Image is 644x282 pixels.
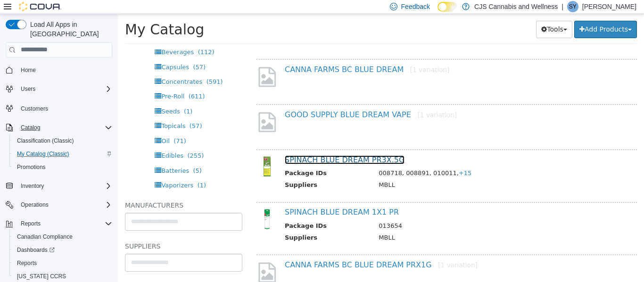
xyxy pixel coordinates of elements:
[21,85,35,93] span: Users
[17,83,39,95] button: Users
[26,20,112,39] span: Load All Apps in [GEOGRAPHIC_DATA]
[21,105,48,113] span: Customers
[43,153,71,160] span: Batteries
[2,63,116,77] button: Home
[13,135,112,146] span: Classification (Classic)
[2,121,116,134] button: Catalog
[17,150,69,158] span: My Catalog (Classic)
[17,83,112,95] span: Users
[7,226,124,238] h5: Suppliers
[13,161,112,173] span: Promotions
[17,102,112,114] span: Customers
[17,137,74,145] span: Classification (Classic)
[13,231,112,242] span: Canadian Compliance
[75,49,88,56] span: (57)
[438,2,457,12] input: Dark Mode
[254,219,514,231] td: MBLL
[17,103,52,114] a: Customers
[167,51,331,60] a: CANNA FARMS BC BLUE DREAM[1 variation]
[569,1,577,12] span: SY
[17,246,55,254] span: Dashboards
[43,49,71,56] span: Capsules
[9,161,116,174] button: Promotions
[292,52,332,59] small: [1 variation]
[13,148,73,160] a: My Catalog (Classic)
[80,168,88,175] span: (1)
[13,244,112,256] span: Dashboards
[17,180,112,192] span: Inventory
[139,97,160,120] img: missing-image.png
[139,142,160,163] img: 150
[89,64,105,71] span: (591)
[567,1,578,12] div: Sadie Yanyk
[43,94,62,101] span: Seeds
[2,179,116,193] button: Inventory
[474,1,558,12] p: CJS Cannabis and Wellness
[582,1,636,12] p: [PERSON_NAME]
[43,108,67,115] span: Topicals
[254,207,514,219] td: 013654
[66,94,74,101] span: (1)
[17,180,48,192] button: Inventory
[401,2,430,11] span: Feedback
[341,155,354,162] span: +15
[17,273,66,280] span: [US_STATE] CCRS
[167,246,360,255] a: CANNA FARMS BC BLUE DREAM PRX1G[1 variation]
[254,166,514,178] td: MBLL
[17,199,52,210] button: Operations
[80,34,97,41] span: (112)
[13,258,112,269] span: Reports
[167,154,254,166] th: Package IDs
[139,51,160,74] img: missing-image.png
[7,267,124,279] h5: Product Status
[9,243,116,257] a: Dashboards
[13,231,76,242] a: Canadian Compliance
[69,138,86,145] span: (255)
[17,218,44,229] button: Reports
[13,135,78,146] a: Classification (Classic)
[21,66,36,74] span: Home
[9,230,116,243] button: Canadian Compliance
[43,138,66,145] span: Edibles
[456,7,519,24] button: Add Products
[43,79,66,86] span: Pre-Roll
[561,1,563,12] p: |
[139,194,160,216] img: 150
[167,193,281,202] a: SPINACH BLUE DREAM 1X1 PR
[17,122,44,133] button: Catalog
[21,124,40,131] span: Catalog
[13,258,41,269] a: Reports
[13,271,112,282] span: Washington CCRS
[320,247,360,255] small: [1 variation]
[17,122,112,133] span: Catalog
[2,198,116,211] button: Operations
[17,64,40,76] a: Home
[167,166,254,178] th: Suppliers
[19,2,61,11] img: Cova
[43,34,76,41] span: Beverages
[17,64,112,76] span: Home
[13,271,70,282] a: [US_STATE] CCRS
[13,244,58,256] a: Dashboards
[71,79,87,86] span: (611)
[167,96,339,105] a: GOOD SUPPLY BLUE DREAM VAPE[1 variation]
[418,7,454,24] button: Tools
[2,217,116,230] button: Reports
[72,108,84,115] span: (57)
[139,247,160,270] img: missing-image.png
[13,161,50,173] a: Promotions
[167,207,254,219] th: Package IDs
[75,153,84,160] span: (5)
[17,163,46,171] span: Promotions
[17,233,73,241] span: Canadian Compliance
[167,141,287,150] a: SPINACH BLUE DREAM PR3X.5G
[299,97,339,105] small: [1 variation]
[7,185,124,197] h5: Manufacturers
[167,219,254,231] th: Suppliers
[2,82,116,96] button: Users
[21,220,41,227] span: Reports
[21,201,49,209] span: Operations
[9,147,116,161] button: My Catalog (Classic)
[9,134,116,147] button: Classification (Classic)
